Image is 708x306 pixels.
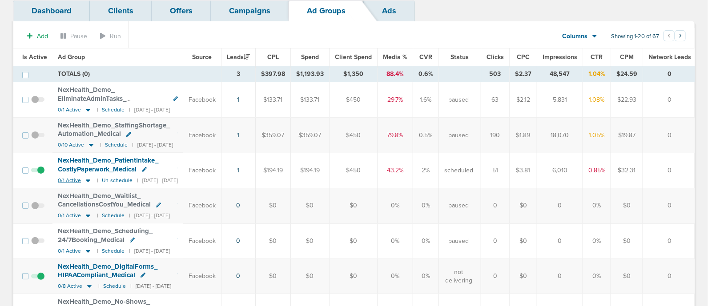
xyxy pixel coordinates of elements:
[611,118,643,153] td: $19.87
[481,153,510,188] td: 51
[611,153,643,188] td: $32.31
[537,259,583,294] td: 0
[643,66,700,82] td: 0
[378,118,413,153] td: 79.8%
[563,32,588,41] span: Columns
[58,121,170,138] span: NexHealth_ Demo_ StaffingShortage_ Automation_ Medical
[611,259,643,294] td: $0
[537,66,583,82] td: 48,547
[378,66,413,82] td: 88.4%
[58,262,157,279] span: NexHealth_ Demo_ DigitalForms_ HIPAACompliant_ Medical
[52,66,221,82] td: TOTALS (0)
[58,212,81,219] span: 0/1 Active
[256,259,291,294] td: $0
[102,248,125,254] small: Schedule
[183,223,221,258] td: Facebook
[183,259,221,294] td: Facebook
[510,82,537,118] td: $2.12
[537,153,583,188] td: 6,010
[330,82,378,118] td: $450
[510,188,537,223] td: $0
[301,53,319,61] span: Spend
[449,201,469,210] span: paused
[378,82,413,118] td: 29.7%
[378,153,413,188] td: 43.2%
[291,188,330,223] td: $0
[137,177,178,184] small: | [DATE] - [DATE]
[289,0,364,21] a: Ad Groups
[444,166,473,175] span: scheduled
[58,142,84,148] span: 0/10 Active
[22,30,53,43] button: Add
[487,53,504,61] span: Clicks
[481,118,510,153] td: 190
[291,66,330,82] td: $1,193.93
[449,237,469,246] span: paused
[58,86,128,111] span: NexHealth_ Demo_ EliminateAdminTasks_ ManualAdmin_ Medical
[105,142,128,148] small: Schedule
[537,118,583,153] td: 18,070
[643,82,700,118] td: 0
[256,118,291,153] td: $359.07
[330,66,378,82] td: $1,350
[413,259,439,294] td: 0%
[256,82,291,118] td: $133.71
[643,259,700,294] td: 0
[481,188,510,223] td: 0
[256,153,291,188] td: $194.19
[419,53,432,61] span: CVR
[643,188,700,223] td: 0
[510,223,537,258] td: $0
[98,283,99,290] small: |
[378,188,413,223] td: 0%
[58,53,85,61] span: Ad Group
[291,82,330,118] td: $133.71
[583,223,611,258] td: 0%
[510,118,537,153] td: $1.89
[537,82,583,118] td: 5,831
[330,188,378,223] td: $0
[58,107,81,113] span: 0/1 Active
[413,118,439,153] td: 0.5%
[583,82,611,118] td: 1.08%
[22,53,47,61] span: Is Active
[583,188,611,223] td: 0%
[183,82,221,118] td: Facebook
[193,53,212,61] span: Source
[237,272,241,280] a: 0
[291,118,330,153] td: $359.07
[364,0,414,21] a: Ads
[335,53,372,61] span: Client Spend
[58,227,153,244] span: NexHealth_ Demo_ Scheduling_ 24/7Booking_ Medical
[413,82,439,118] td: 1.6%
[132,142,173,148] small: | [DATE] - [DATE]
[102,212,125,219] small: Schedule
[237,167,240,174] a: 1
[643,223,700,258] td: 0
[510,66,537,82] td: $2.37
[675,30,686,41] button: Go to next page
[481,259,510,294] td: 0
[517,53,530,61] span: CPC
[543,53,577,61] span: Impressions
[583,118,611,153] td: 1.05%
[413,188,439,223] td: 0%
[664,32,686,42] ul: Pagination
[481,223,510,258] td: 0
[413,153,439,188] td: 2%
[102,107,125,113] small: Schedule
[58,248,81,254] span: 0/1 Active
[510,259,537,294] td: $0
[611,188,643,223] td: $0
[330,223,378,258] td: $0
[449,131,469,140] span: paused
[643,118,700,153] td: 0
[378,259,413,294] td: 0%
[58,283,82,290] span: 0/8 Active
[291,153,330,188] td: $194.19
[102,177,133,184] small: Un-schedule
